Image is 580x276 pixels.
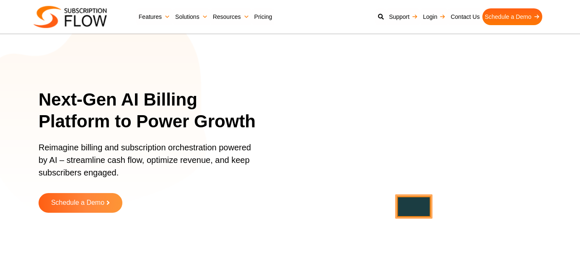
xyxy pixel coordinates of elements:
[386,8,420,25] a: Support
[448,8,482,25] a: Contact Us
[420,8,448,25] a: Login
[51,199,104,206] span: Schedule a Demo
[39,193,122,213] a: Schedule a Demo
[252,8,275,25] a: Pricing
[39,89,267,133] h1: Next-Gen AI Billing Platform to Power Growth
[173,8,210,25] a: Solutions
[482,8,542,25] a: Schedule a Demo
[210,8,252,25] a: Resources
[136,8,173,25] a: Features
[34,6,107,28] img: Subscriptionflow
[39,141,256,187] p: Reimagine billing and subscription orchestration powered by AI – streamline cash flow, optimize r...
